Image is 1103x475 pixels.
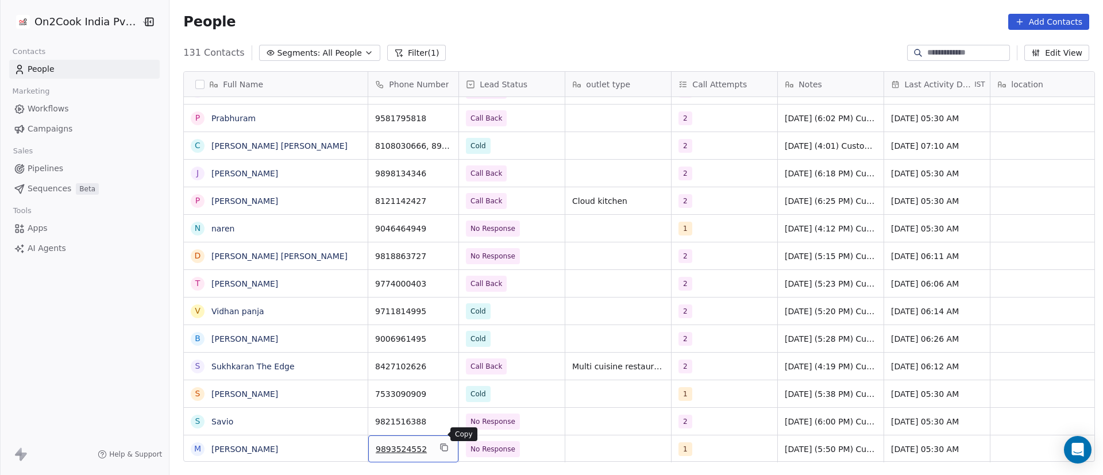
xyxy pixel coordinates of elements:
span: IST [974,80,985,89]
a: People [9,60,160,79]
a: naren [211,224,234,233]
span: Tools [8,202,36,219]
span: Call Back [470,195,502,207]
img: on2cook%20logo-04%20copy.jpg [16,15,30,29]
div: M [194,443,201,455]
span: [DATE] (5:28 PM) Customer hangup call after listening On2cook name, called again and customer did... [785,333,877,345]
div: S [195,388,200,400]
span: [DATE] 05:30 AM [891,443,983,455]
span: [DATE] 06:14 AM [891,306,983,317]
a: SequencesBeta [9,179,160,198]
span: Help & Support [109,450,162,459]
span: Workflows [28,103,69,115]
a: [PERSON_NAME] [211,196,278,206]
span: [DATE] 06:12 AM [891,361,983,372]
span: [DATE] (5:20 PM) Customer was just browsing but not interested. 16-07 (11:44) Client number is co... [785,306,877,317]
span: 9581795818 [375,113,452,124]
div: C [195,140,200,152]
div: n [195,222,200,234]
div: outlet type [565,72,671,96]
span: [DATE] 06:06 AM [891,278,983,289]
div: Notes [778,72,884,96]
span: 2 [678,304,692,318]
a: [PERSON_NAME] [PERSON_NAME] [211,252,348,261]
span: People [183,13,236,30]
a: Help & Support [98,450,162,459]
a: Sukhkaran The Edge [211,362,295,371]
span: 2 [678,249,692,263]
span: AI Agents [28,242,66,254]
div: P [195,195,200,207]
span: 2 [678,194,692,208]
a: AI Agents [9,239,160,258]
span: [DATE] 05:30 AM [891,223,983,234]
span: Call Back [470,361,502,372]
div: Open Intercom Messenger [1064,436,1092,464]
span: Call Attempts [692,79,747,90]
span: Sequences [28,183,71,195]
span: [DATE] (6:18 PM) Customer busy, he will check whatsapp details and will connect if needed. [DATE]... [785,168,877,179]
span: Multi cuisine restaurant [572,361,664,372]
span: Contacts [7,43,51,60]
span: 2 [678,332,692,346]
span: 2 [678,139,692,153]
span: No Response [470,223,515,234]
span: Cold [470,388,486,400]
button: Edit View [1024,45,1089,61]
span: [DATE] 06:26 AM [891,333,983,345]
span: [DATE] 07:10 AM [891,140,983,152]
span: [DATE] (5:15 PM) Customer didn't pickup call. Whatsapp message send. 16-07 (11:40) Client number ... [785,250,877,262]
a: Vidhan panja [211,307,264,316]
a: Savio [211,417,233,426]
button: Filter(1) [387,45,446,61]
div: Phone Number [368,72,458,96]
span: Beta [76,183,99,195]
div: D [195,250,201,262]
a: Campaigns [9,119,160,138]
div: J [196,167,199,179]
span: 131 Contacts [183,46,244,60]
span: [DATE] (4:12 PM) Customer didn't pickup call. Whatsapp message send. [785,223,877,234]
span: Campaigns [28,123,72,135]
span: 9774000403 [375,278,452,289]
div: P [195,112,200,124]
span: location [1011,79,1043,90]
span: Call Back [470,168,502,179]
span: 8121142427 [375,195,452,207]
span: [DATE] 05:30 AM [891,113,983,124]
span: [DATE] (6:00 PM) Customer didn't pickup call. Whatsapp message send. [DATE] (5:45 PM) Customer in... [785,416,877,427]
a: Workflows [9,99,160,118]
span: 2 [678,167,692,180]
div: location [990,72,1096,96]
a: [PERSON_NAME] [PERSON_NAME] [211,141,348,150]
span: [DATE] (6:02 PM) Customer busy, he has asked to share details. Whatsapp details shared. [DATE] (3... [785,113,877,124]
span: [DATE] 05:30 AM [891,168,983,179]
span: On2Cook India Pvt. Ltd. [34,14,138,29]
span: Marketing [7,83,55,100]
span: 2 [678,277,692,291]
div: Lead Status [459,72,565,96]
span: [DATE] 05:30 AM [891,388,983,400]
span: 8108030666, 8928863955 [375,140,452,152]
span: Full Name [223,79,263,90]
a: Pipelines [9,159,160,178]
span: Notes [799,79,822,90]
span: 9006961495 [375,333,452,345]
span: Cold [470,306,486,317]
span: Cloud kitchen [572,195,664,207]
span: [DATE] (5:50 PM) Customer didn't pickup call. Whatsapp message send. [785,443,877,455]
span: Pipelines [28,163,63,175]
span: 9046464949 [375,223,452,234]
a: Apps [9,219,160,238]
a: [PERSON_NAME] [211,334,278,343]
div: Call Attempts [672,72,777,96]
div: T [195,277,200,289]
span: 9898134346 [375,168,452,179]
span: [DATE] (6:25 PM) Customer is moving his cloud kitchen so he will connect once its all taken care.... [785,195,877,207]
a: [PERSON_NAME] [211,445,278,454]
span: 8427102626 [375,361,452,372]
div: S [195,415,200,427]
span: 1 [678,222,692,235]
button: Add Contacts [1008,14,1089,30]
span: Phone Number [389,79,449,90]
